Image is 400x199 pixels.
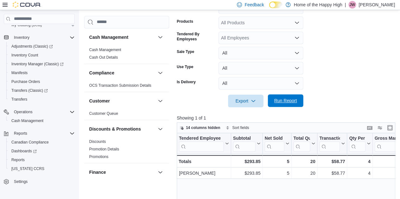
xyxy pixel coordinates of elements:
button: My Catalog (Beta) [6,20,77,29]
div: Totals [179,158,229,165]
button: Subtotal [233,135,261,151]
a: Cash Management [89,48,121,52]
button: All [218,62,303,74]
div: Total Quantity [293,135,310,141]
button: Open list of options [294,20,299,25]
div: 20 [293,158,315,165]
p: [PERSON_NAME] [359,1,395,9]
button: Keyboard shortcuts [366,124,373,132]
div: Transaction Average [319,135,340,141]
a: Settings [11,178,30,185]
button: Sort fields [223,124,251,132]
div: 5 [265,169,289,177]
a: OCS Transaction Submission Details [89,83,151,88]
button: Inventory [11,34,32,41]
span: Dashboards [11,149,37,154]
button: Purchase Orders [6,77,77,86]
button: Open list of options [294,35,299,40]
a: Cash Out Details [89,55,118,60]
button: Cash Management [6,116,77,125]
div: $293.85 [233,169,261,177]
label: Products [177,19,193,24]
label: Tendered By Employees [177,32,216,42]
h3: Discounts & Promotions [89,126,141,132]
button: Cash Management [89,34,155,40]
span: Promotions [89,154,108,159]
div: Subtotal [233,135,255,141]
div: Discounts & Promotions [84,138,169,163]
label: Is Delivery [177,79,196,85]
div: 4 [349,169,370,177]
a: Adjustments (Classic) [9,43,55,50]
span: Cash Management [89,47,121,52]
a: Canadian Compliance [9,138,51,146]
button: Enter fullscreen [386,124,394,132]
label: Sale Type [177,49,194,54]
div: Qty Per Transaction [349,135,365,151]
span: Inventory Count [11,53,38,58]
button: Finance [89,169,155,175]
span: Washington CCRS [9,165,75,173]
div: 4 [349,158,370,165]
div: $293.85 [233,158,261,165]
span: My Catalog (Beta) [11,22,42,27]
a: My Catalog (Beta) [9,21,45,29]
span: Transfers (Classic) [11,88,48,93]
a: Promotions [89,155,108,159]
span: Transfers [11,97,27,102]
span: Manifests [11,70,28,75]
h3: Customer [89,98,110,104]
span: Purchase Orders [11,79,40,84]
span: Reports [11,157,25,162]
span: Operations [14,109,33,114]
div: Transaction Average [319,135,340,151]
span: Purchase Orders [9,78,75,85]
button: Cash Management [157,33,164,41]
button: Transaction Average [319,135,345,151]
button: Tendered Employee [179,135,229,151]
a: Promotion Details [89,147,119,151]
button: Total Quantity [293,135,315,151]
span: Discounts [89,139,106,144]
h3: Finance [89,169,106,175]
a: Inventory Count [9,51,41,59]
a: Purchase Orders [9,78,43,85]
button: [US_STATE] CCRS [6,164,77,173]
button: Reports [6,155,77,164]
a: Customer Queue [89,111,118,116]
div: [PERSON_NAME] [179,169,229,177]
span: Cash Management [9,117,75,125]
a: Transfers (Classic) [6,86,77,95]
p: | [345,1,346,9]
button: Net Sold [265,135,289,151]
div: Compliance [84,82,169,92]
a: [US_STATE] CCRS [9,165,47,173]
div: Tendered Employee [179,135,224,151]
button: Run Report [268,94,303,107]
a: Transfers [9,96,30,103]
button: Finance [157,168,164,176]
div: Tendered Employee [179,135,224,141]
span: [US_STATE] CCRS [11,166,44,171]
span: Export [232,95,260,107]
div: $58.77 [319,169,345,177]
button: 14 columns hidden [177,124,223,132]
span: Reports [11,130,75,137]
span: Canadian Compliance [11,140,49,145]
span: Settings [11,178,75,185]
span: Reports [9,156,75,164]
a: Dashboards [9,147,39,155]
span: Adjustments (Classic) [11,44,53,49]
span: Run Report [274,97,297,104]
button: Reports [1,129,77,138]
span: Transfers [9,96,75,103]
span: Adjustments (Classic) [9,43,75,50]
button: Qty Per Transaction [349,135,370,151]
span: Manifests [9,69,75,77]
a: Transfers (Classic) [9,87,50,94]
button: Operations [1,108,77,116]
span: Customer Queue [89,111,118,116]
